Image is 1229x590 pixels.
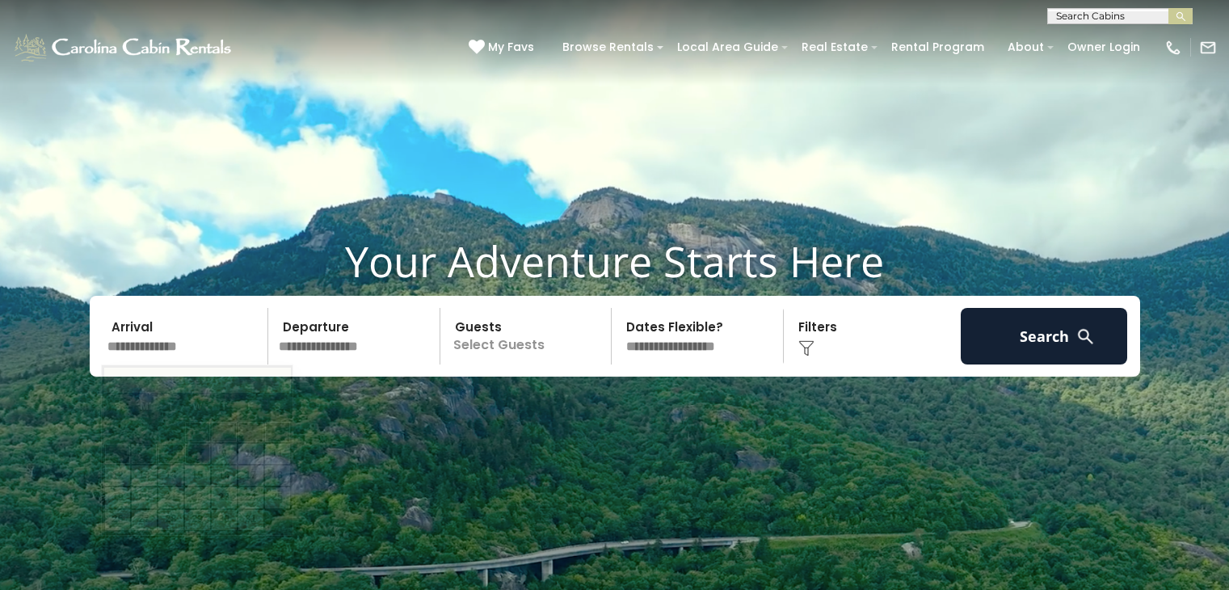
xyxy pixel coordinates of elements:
a: 18 [265,466,290,486]
a: 26 [105,510,130,530]
span: October [162,373,205,386]
a: 13 [132,466,157,486]
a: 30 [212,510,237,530]
span: Monday [140,401,149,412]
a: Real Estate [793,35,876,60]
a: 22 [185,487,210,508]
span: Thursday [221,401,227,412]
h1: Your Adventure Starts Here [12,236,1217,286]
a: 23 [212,487,237,508]
span: My Favs [488,39,534,56]
a: About [1000,35,1052,60]
a: 31 [238,510,263,530]
span: 2025 [208,373,234,386]
a: 9 [212,444,237,464]
img: mail-regular-white.png [1199,39,1217,57]
a: 21 [158,487,183,508]
a: Browse Rentals [554,35,662,60]
img: phone-regular-white.png [1164,39,1182,57]
a: Rental Program [883,35,992,60]
a: 29 [185,510,210,530]
p: Select Guests [445,308,612,365]
img: search-regular-white.png [1075,327,1096,347]
a: Local Area Guide [669,35,786,60]
a: 11 [265,444,290,464]
span: Wednesday [192,401,202,412]
a: 10 [238,444,263,464]
span: Next [272,374,285,387]
a: 12 [105,466,130,486]
a: 20 [132,487,157,508]
a: 17 [238,466,263,486]
a: 15 [185,466,210,486]
img: filter--v1.png [798,340,814,356]
a: My Favs [469,39,538,57]
a: 16 [212,466,237,486]
a: 27 [132,510,157,530]
a: 14 [158,466,183,486]
a: 25 [265,487,290,508]
a: 28 [158,510,183,530]
span: Friday [247,401,254,412]
button: Search [961,308,1128,365]
span: Saturday [274,401,280,412]
span: Sunday [114,401,120,412]
span: Tuesday [168,401,175,412]
a: 19 [105,487,130,508]
img: White-1-1-2.png [12,32,236,64]
a: Next [268,370,288,390]
a: 24 [238,487,263,508]
a: Owner Login [1059,35,1148,60]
